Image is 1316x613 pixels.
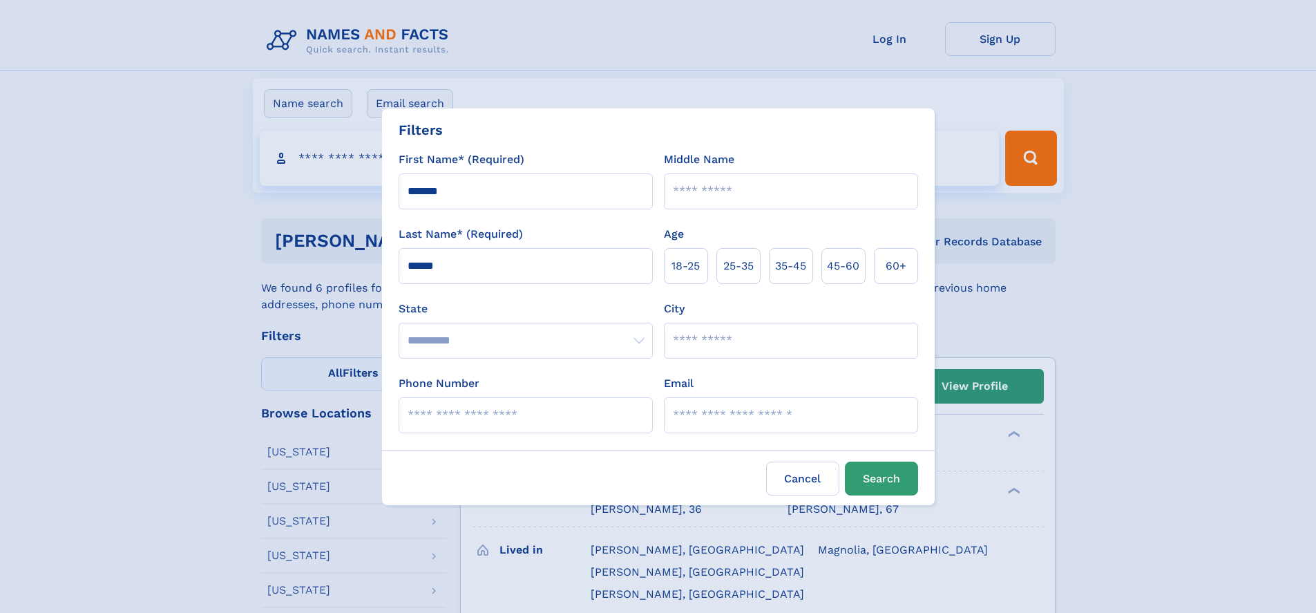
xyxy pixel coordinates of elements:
div: Filters [399,120,443,140]
label: Middle Name [664,151,734,168]
label: Cancel [766,462,839,496]
label: Last Name* (Required) [399,226,523,243]
span: 60+ [886,258,906,274]
label: City [664,301,685,317]
label: Email [664,375,694,392]
label: First Name* (Required) [399,151,524,168]
span: 45‑60 [827,258,859,274]
button: Search [845,462,918,496]
span: 25‑35 [723,258,754,274]
span: 35‑45 [775,258,806,274]
label: Phone Number [399,375,479,392]
label: State [399,301,653,317]
span: 18‑25 [671,258,700,274]
label: Age [664,226,684,243]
